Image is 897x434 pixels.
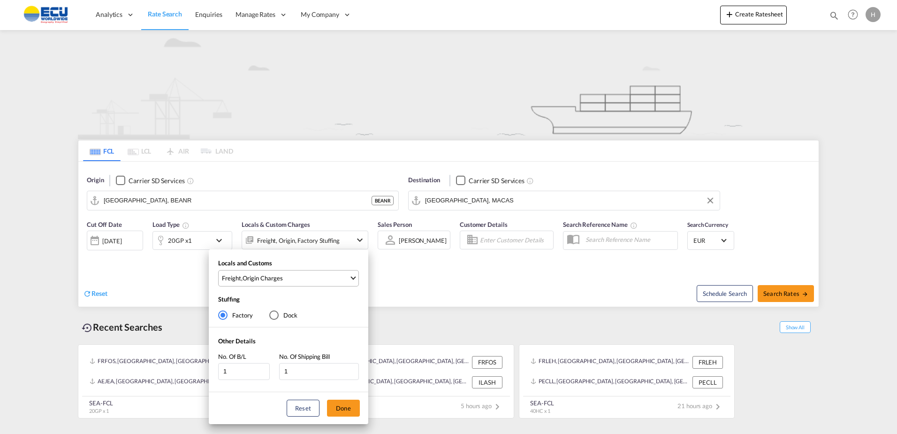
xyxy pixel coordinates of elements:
span: , [222,274,349,282]
span: Locals and Customs [218,259,272,267]
button: Reset [287,400,319,417]
span: No. Of Shipping Bill [279,353,330,360]
div: Freight [222,274,241,282]
span: Stuffing [218,295,240,303]
input: No. Of B/L [218,363,270,380]
span: Other Details [218,337,256,345]
div: Origin Charges [243,274,283,282]
button: Done [327,400,360,417]
md-radio-button: Factory [218,310,253,320]
span: No. Of B/L [218,353,246,360]
md-select: Select Locals and Customs: Freight, Origin Charges [218,270,359,287]
input: No. Of Shipping Bill [279,363,359,380]
md-radio-button: Dock [269,310,297,320]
